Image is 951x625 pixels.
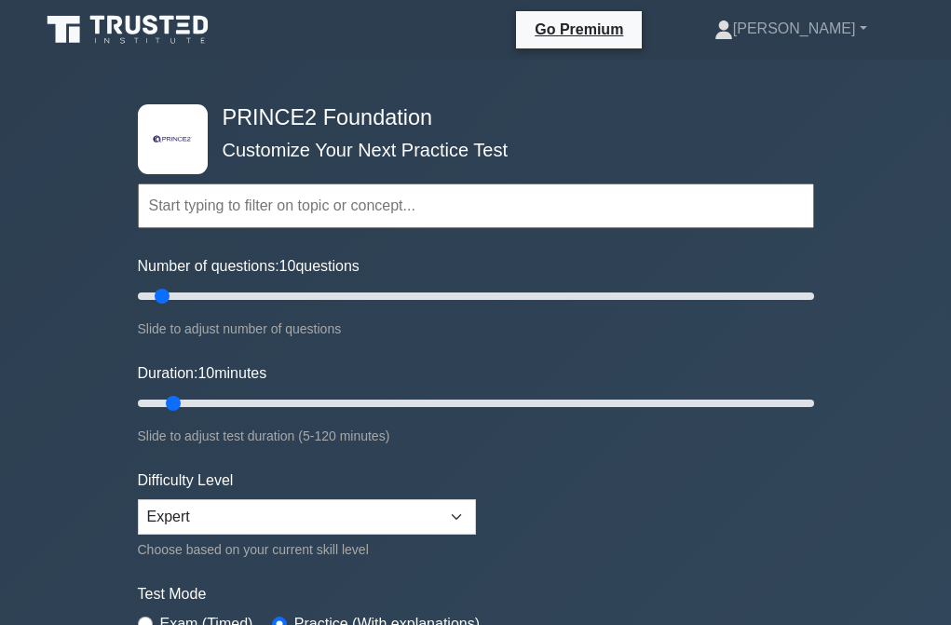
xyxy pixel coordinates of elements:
div: Slide to adjust test duration (5-120 minutes) [138,425,814,447]
h4: PRINCE2 Foundation [215,104,723,130]
a: [PERSON_NAME] [670,10,912,48]
label: Number of questions: questions [138,255,360,278]
div: Choose based on your current skill level [138,538,476,561]
label: Difficulty Level [138,469,234,492]
span: 10 [279,258,296,274]
a: Go Premium [523,18,634,41]
label: Duration: minutes [138,362,267,385]
label: Test Mode [138,583,814,605]
span: 10 [197,365,214,381]
input: Start typing to filter on topic or concept... [138,183,814,228]
div: Slide to adjust number of questions [138,318,814,340]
